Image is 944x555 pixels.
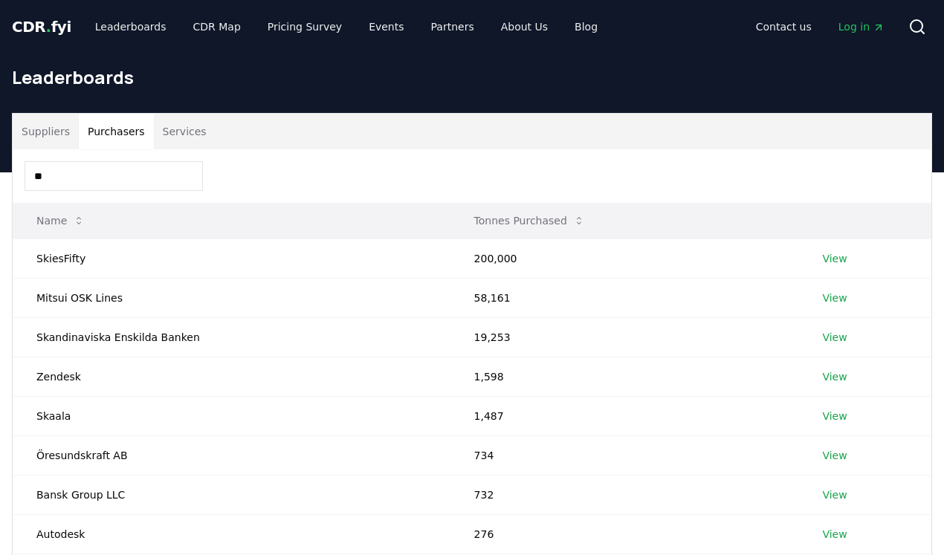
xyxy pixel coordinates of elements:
[13,514,450,554] td: Autodesk
[256,13,354,40] a: Pricing Survey
[83,13,178,40] a: Leaderboards
[79,114,154,149] button: Purchasers
[13,396,450,435] td: Skaala
[822,448,847,463] a: View
[13,114,79,149] button: Suppliers
[357,13,416,40] a: Events
[154,114,216,149] button: Services
[744,13,824,40] a: Contact us
[450,514,799,554] td: 276
[822,291,847,305] a: View
[13,435,450,475] td: Öresundskraft AB
[450,238,799,278] td: 200,000
[13,357,450,396] td: Zendesk
[181,13,253,40] a: CDR Map
[450,278,799,317] td: 58,161
[450,435,799,475] td: 734
[13,238,450,278] td: SkiesFifty
[450,317,799,357] td: 19,253
[563,13,610,40] a: Blog
[25,206,97,236] button: Name
[838,19,885,34] span: Log in
[12,18,71,36] span: CDR fyi
[13,317,450,357] td: Skandinaviska Enskilda Banken
[12,65,932,89] h1: Leaderboards
[489,13,560,40] a: About Us
[46,18,51,36] span: .
[83,13,610,40] nav: Main
[822,369,847,384] a: View
[822,487,847,502] a: View
[744,13,896,40] nav: Main
[450,396,799,435] td: 1,487
[822,409,847,423] a: View
[822,330,847,345] a: View
[450,475,799,514] td: 732
[822,251,847,266] a: View
[450,357,799,396] td: 1,598
[462,206,597,236] button: Tonnes Purchased
[13,278,450,317] td: Mitsui OSK Lines
[419,13,486,40] a: Partners
[12,16,71,37] a: CDR.fyi
[822,527,847,542] a: View
[827,13,896,40] a: Log in
[13,475,450,514] td: Bansk Group LLC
